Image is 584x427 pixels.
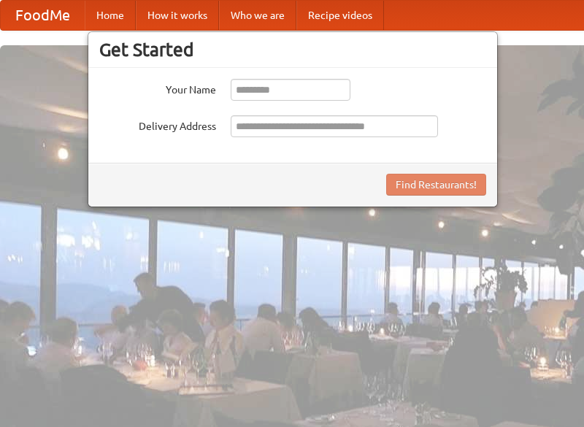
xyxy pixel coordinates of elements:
a: Home [85,1,136,30]
button: Find Restaurants! [386,174,486,196]
a: FoodMe [1,1,85,30]
a: Who we are [219,1,296,30]
a: Recipe videos [296,1,384,30]
label: Delivery Address [99,115,216,134]
label: Your Name [99,79,216,97]
h3: Get Started [99,39,486,61]
a: How it works [136,1,219,30]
